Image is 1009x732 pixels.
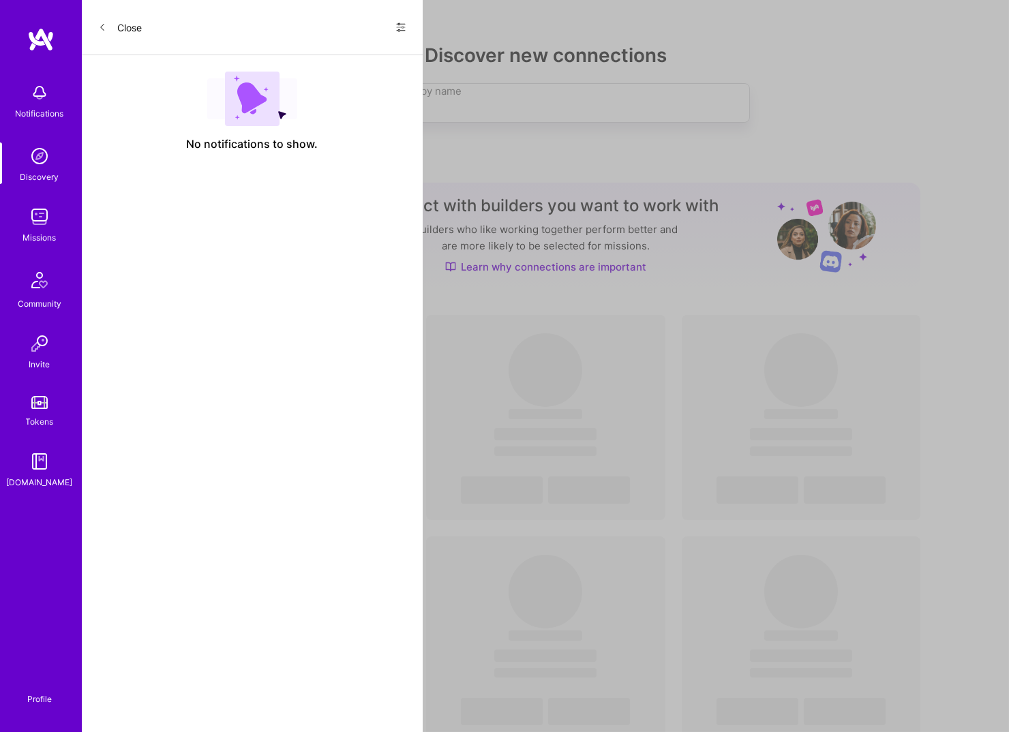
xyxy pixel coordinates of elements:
img: Invite [26,330,53,357]
img: discovery [26,142,53,170]
img: guide book [26,448,53,475]
img: logo [27,27,55,52]
img: teamwork [26,203,53,230]
div: Notifications [16,106,64,121]
img: empty [207,72,297,126]
span: No notifications to show. [187,137,318,151]
div: [DOMAIN_NAME] [7,475,73,489]
a: Profile [22,677,57,705]
div: Discovery [20,170,59,184]
img: tokens [31,396,48,409]
div: Tokens [26,414,54,429]
img: Community [23,264,56,296]
div: Profile [27,692,52,705]
img: bell [26,79,53,106]
div: Community [18,296,61,311]
div: Missions [23,230,57,245]
div: Invite [29,357,50,371]
button: Close [98,16,142,38]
